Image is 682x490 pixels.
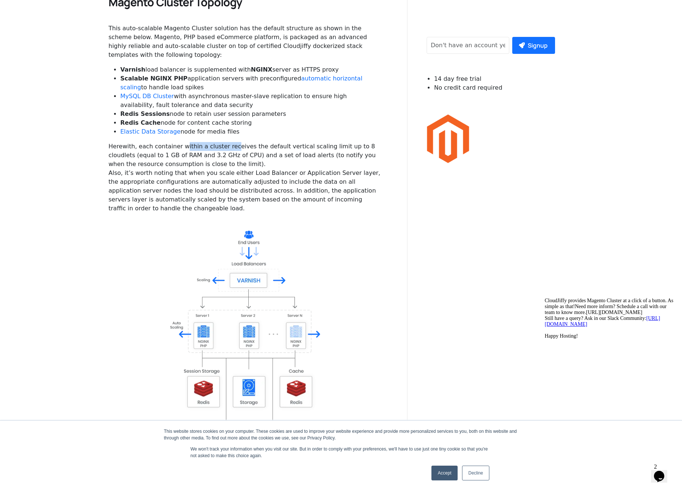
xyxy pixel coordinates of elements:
[422,113,474,165] img: Magento-1.png
[120,127,381,136] li: node for media files
[434,83,562,92] li: No credit card required
[651,460,675,483] iframe: chat widget
[427,37,509,54] input: Don't have an account yet?
[120,118,381,127] li: node for content cache storing
[3,21,118,32] a: [URL][DOMAIN_NAME]
[251,66,272,73] strong: NGINX
[434,75,562,83] li: 14 day free trial
[120,93,174,100] a: MySQL DB Cluster
[120,65,381,74] li: load balancer is supplemented with server as HTTPS proxy
[120,74,381,92] li: application servers with preconfigured to handle load spikes
[120,75,187,82] strong: Scalable NGINX PHP
[431,466,458,480] a: Accept
[462,466,489,480] a: Decline
[120,92,381,110] li: with asynchronous master-slave replication to ensure high availability, fault tolerance and data ...
[3,3,132,44] span: CloudJiffy provides Magento Cluster at a click of a button. As simple as that!Need more inform? S...
[120,66,145,73] strong: Varnish
[120,119,161,126] strong: Redis Cache
[108,24,381,213] div: This auto-scalable Magento Cluster solution has the default structure as shown in the scheme belo...
[120,128,180,135] a: Elastic Data Storage
[542,295,675,457] iframe: chat widget
[190,446,492,459] p: We won't track your information when you visit our site. But in order to comply with your prefere...
[120,110,170,117] strong: Redis Sessions
[164,428,518,441] div: This website stores cookies on your computer. These cookies are used to improve your website expe...
[3,3,136,44] div: CloudJiffy provides Magento Cluster at a click of a button. As simple as that!Need more inform? S...
[512,37,555,54] button: Signup
[120,110,381,118] li: node to retain user session parameters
